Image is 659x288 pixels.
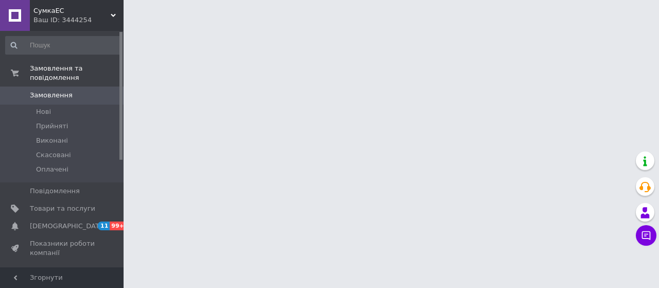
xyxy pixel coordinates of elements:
[36,107,51,116] span: Нові
[36,136,68,145] span: Виконані
[5,36,122,55] input: Пошук
[30,204,95,213] span: Товари та послуги
[33,15,124,25] div: Ваш ID: 3444254
[30,239,95,258] span: Показники роботи компанії
[30,222,106,231] span: [DEMOGRAPHIC_DATA]
[36,150,71,160] span: Скасовані
[30,266,95,284] span: Панель управління
[36,165,68,174] span: Оплачені
[36,122,68,131] span: Прийняті
[33,6,111,15] span: СумкаЕС
[110,222,127,230] span: 99+
[30,187,80,196] span: Повідомлення
[30,91,73,100] span: Замовлення
[30,64,124,82] span: Замовлення та повідомлення
[98,222,110,230] span: 11
[636,225,656,246] button: Чат з покупцем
